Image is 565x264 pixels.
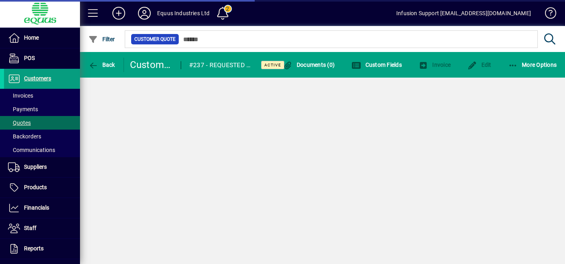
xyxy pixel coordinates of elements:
[4,89,80,102] a: Invoices
[264,62,281,68] span: Active
[396,7,531,20] div: Infusion Support [EMAIL_ADDRESS][DOMAIN_NAME]
[24,34,39,41] span: Home
[4,48,80,68] a: POS
[157,7,210,20] div: Equus Industries Ltd
[24,164,47,170] span: Suppliers
[4,130,80,143] a: Backorders
[106,6,132,20] button: Add
[4,157,80,177] a: Suppliers
[506,58,559,72] button: More Options
[8,92,33,99] span: Invoices
[281,58,337,72] button: Documents (0)
[88,62,115,68] span: Back
[8,120,31,126] span: Quotes
[4,218,80,238] a: Staff
[88,36,115,42] span: Filter
[465,58,493,72] button: Edit
[4,28,80,48] a: Home
[4,198,80,218] a: Financials
[8,106,38,112] span: Payments
[4,143,80,157] a: Communications
[4,102,80,116] a: Payments
[24,225,36,231] span: Staff
[508,62,557,68] span: More Options
[467,62,491,68] span: Edit
[24,245,44,252] span: Reports
[8,147,55,153] span: Communications
[130,58,173,71] div: Customer Quote
[8,133,41,140] span: Backorders
[86,32,117,46] button: Filter
[419,62,451,68] span: Invoice
[4,178,80,198] a: Products
[24,184,47,190] span: Products
[86,58,117,72] button: Back
[4,116,80,130] a: Quotes
[283,62,335,68] span: Documents (0)
[80,58,124,72] app-page-header-button: Back
[24,75,51,82] span: Customers
[24,55,35,61] span: POS
[134,35,176,43] span: Customer Quote
[24,204,49,211] span: Financials
[132,6,157,20] button: Profile
[4,239,80,259] a: Reports
[351,62,402,68] span: Custom Fields
[539,2,555,28] a: Knowledge Base
[349,58,404,72] button: Custom Fields
[189,59,251,72] div: #237 - REQUESTED BY [PERSON_NAME]
[417,58,453,72] button: Invoice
